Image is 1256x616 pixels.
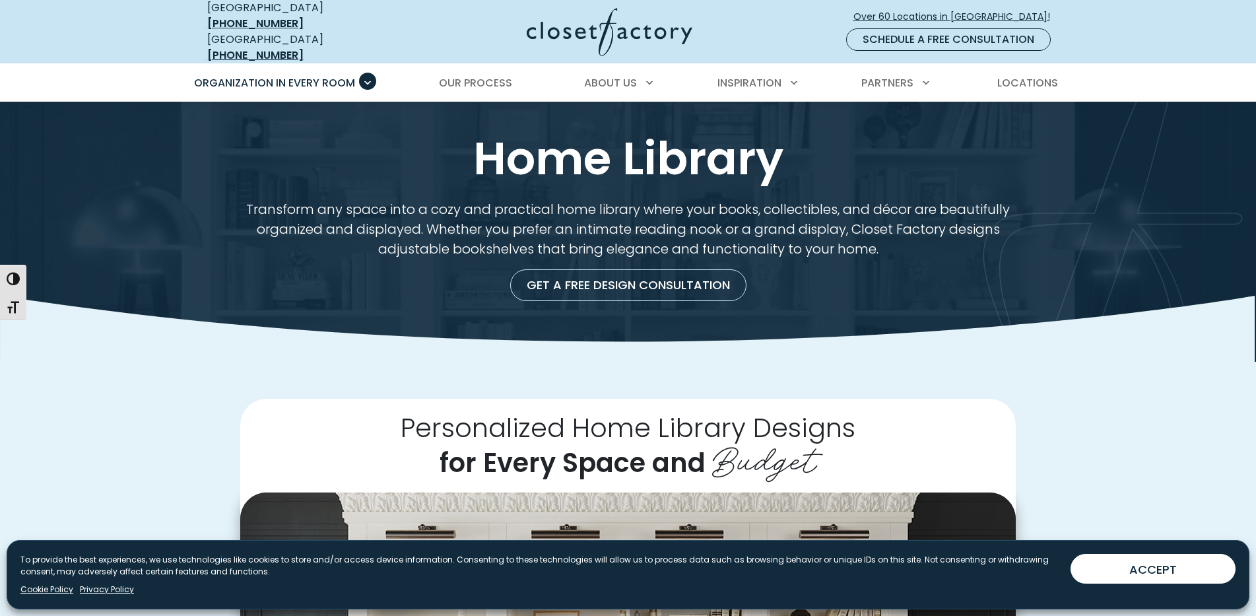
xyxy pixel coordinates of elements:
[20,584,73,596] a: Cookie Policy
[846,28,1051,51] a: Schedule a Free Consultation
[185,65,1072,102] nav: Primary Menu
[1071,554,1236,584] button: ACCEPT
[401,409,855,446] span: Personalized Home Library Designs
[205,133,1052,184] h1: Home Library
[240,199,1016,259] p: Transform any space into a cozy and practical home library where your books, collectibles, and dé...
[207,16,304,31] a: [PHONE_NUMBER]
[861,75,913,90] span: Partners
[853,10,1061,24] span: Over 60 Locations in [GEOGRAPHIC_DATA]!
[712,430,816,483] span: Budget
[527,8,692,56] img: Closet Factory Logo
[194,75,355,90] span: Organization in Every Room
[439,75,512,90] span: Our Process
[584,75,637,90] span: About Us
[997,75,1058,90] span: Locations
[853,5,1061,28] a: Over 60 Locations in [GEOGRAPHIC_DATA]!
[440,444,706,481] span: for Every Space and
[207,48,304,63] a: [PHONE_NUMBER]
[80,584,134,596] a: Privacy Policy
[717,75,781,90] span: Inspiration
[20,554,1060,578] p: To provide the best experiences, we use technologies like cookies to store and/or access device i...
[207,32,399,63] div: [GEOGRAPHIC_DATA]
[510,269,746,301] a: Get a Free Design Consultation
